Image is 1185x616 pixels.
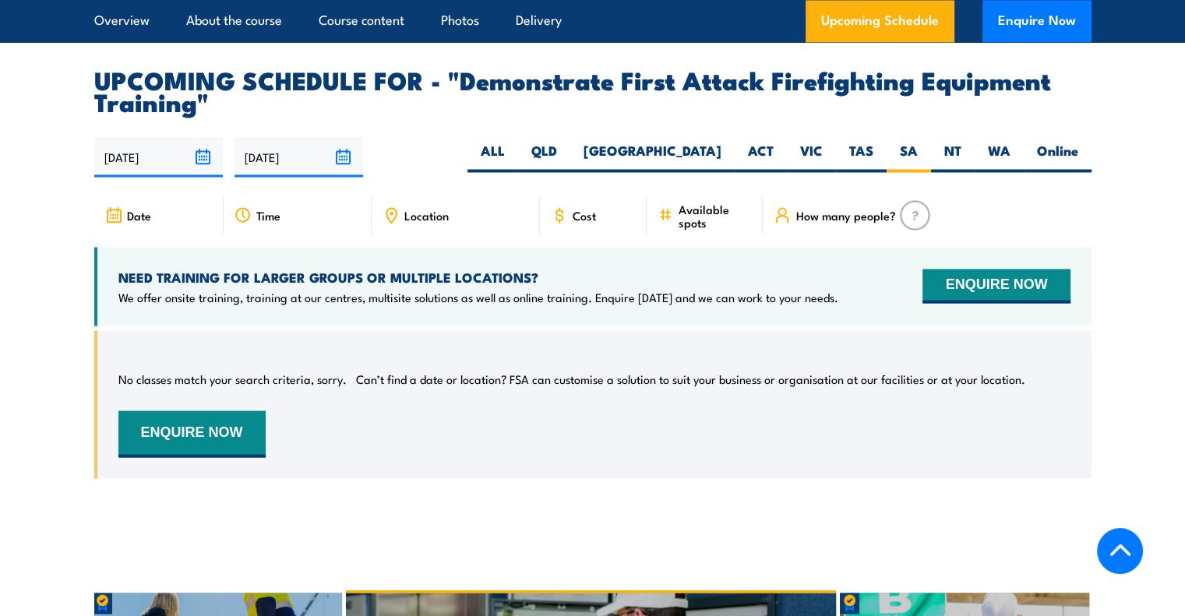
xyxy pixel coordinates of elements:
span: Available spots [678,202,752,228]
label: VIC [787,142,836,172]
p: We offer onsite training, training at our centres, multisite solutions as well as online training... [118,289,838,304]
span: Cost [573,208,596,221]
p: Can’t find a date or location? FSA can customise a solution to suit your business or organisation... [356,371,1025,386]
span: Date [127,208,151,221]
label: Online [1024,142,1092,172]
p: No classes match your search criteria, sorry. [118,371,347,386]
label: [GEOGRAPHIC_DATA] [570,142,735,172]
span: How many people? [795,208,895,221]
label: TAS [836,142,887,172]
label: NT [931,142,975,172]
button: ENQUIRE NOW [922,269,1070,303]
span: Location [404,208,449,221]
label: ALL [467,142,518,172]
input: From date [94,137,223,177]
input: To date [235,137,363,177]
label: SA [887,142,931,172]
button: ENQUIRE NOW [118,410,266,457]
label: QLD [518,142,570,172]
span: Time [256,208,280,221]
h2: UPCOMING SCHEDULE FOR - "Demonstrate First Attack Firefighting Equipment Training" [94,69,1092,112]
h4: NEED TRAINING FOR LARGER GROUPS OR MULTIPLE LOCATIONS? [118,268,838,285]
label: WA [975,142,1024,172]
label: ACT [735,142,787,172]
